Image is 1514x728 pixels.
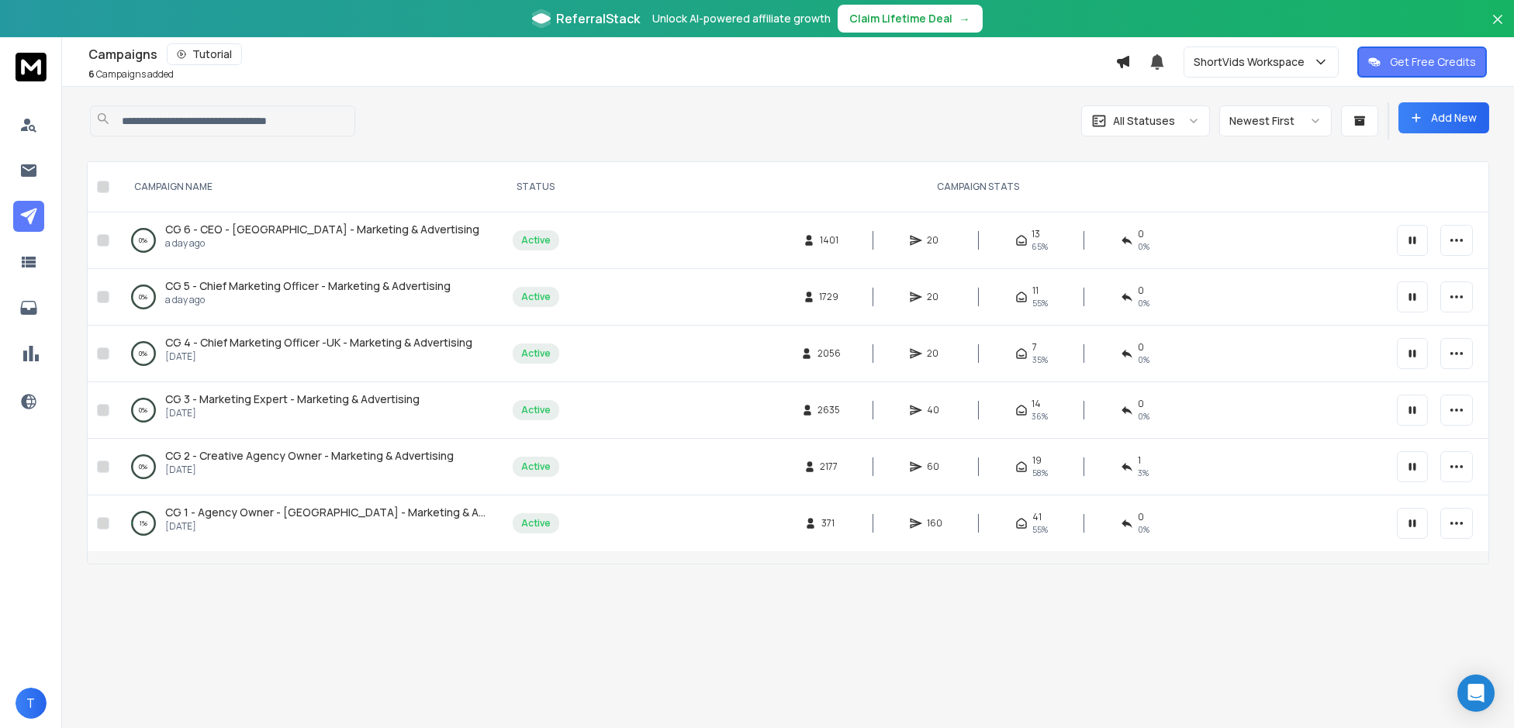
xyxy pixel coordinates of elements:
div: Active [521,347,551,360]
button: T [16,688,47,719]
span: 0 % [1138,354,1149,366]
td: 0%CG 3 - Marketing Expert - Marketing & Advertising[DATE] [116,382,503,439]
p: 1 % [140,516,147,531]
div: Campaigns [88,43,1115,65]
span: 0 [1138,511,1144,523]
th: CAMPAIGN STATS [569,162,1388,212]
button: Close banner [1488,9,1508,47]
span: 2177 [821,461,838,473]
span: 160 [927,517,942,530]
th: CAMPAIGN NAME [116,162,503,212]
span: 6 [88,67,95,81]
a: CG 3 - Marketing Expert - Marketing & Advertising [165,392,420,407]
span: 20 [927,347,942,360]
span: 55 % [1032,523,1048,536]
p: 0 % [140,233,148,248]
p: [DATE] [165,464,454,476]
span: CG 1 - Agency Owner - [GEOGRAPHIC_DATA] - Marketing & Advertising [165,505,531,519]
span: 41 [1032,511,1042,523]
p: a day ago [165,237,479,250]
span: 2056 [817,347,841,360]
button: Get Free Credits [1357,47,1487,78]
div: Open Intercom Messenger [1457,675,1495,712]
p: Unlock AI-powered affiliate growth [653,11,831,26]
p: Get Free Credits [1390,54,1476,70]
span: 35 % [1032,354,1048,366]
span: → [959,11,970,26]
td: 1%CG 1 - Agency Owner - [GEOGRAPHIC_DATA] - Marketing & Advertising[DATE] [116,495,503,552]
span: 65 % [1032,240,1049,253]
span: 2635 [818,404,841,416]
button: Claim Lifetime Deal→ [838,5,983,33]
span: ReferralStack [557,9,641,28]
span: 1401 [820,234,838,247]
span: CG 3 - Marketing Expert - Marketing & Advertising [165,392,420,406]
div: Active [521,404,551,416]
span: 0 [1138,341,1144,354]
div: Active [521,234,551,247]
th: STATUS [503,162,569,212]
span: 20 [927,234,942,247]
p: Campaigns added [88,68,174,81]
p: ShortVids Workspace [1194,54,1311,70]
p: 0 % [140,346,148,361]
td: 0%CG 5 - Chief Marketing Officer - Marketing & Advertisinga day ago [116,269,503,326]
div: Active [521,461,551,473]
a: CG 1 - Agency Owner - [GEOGRAPHIC_DATA] - Marketing & Advertising [165,505,488,520]
div: Active [521,291,551,303]
span: 0 % [1138,240,1149,253]
button: Newest First [1219,105,1332,136]
td: 0%CG 2 - Creative Agency Owner - Marketing & Advertising[DATE] [116,439,503,495]
p: [DATE] [165,520,488,533]
td: 0%CG 4 - Chief Marketing Officer -UK - Marketing & Advertising[DATE] [116,326,503,382]
span: 0 % [1138,297,1149,309]
span: 0 [1138,228,1144,240]
span: 55 % [1032,297,1048,309]
a: CG 5 - Chief Marketing Officer - Marketing & Advertising [165,278,451,294]
button: Add New [1398,102,1489,133]
span: 0 % [1138,410,1149,423]
span: 371 [821,517,837,530]
p: a day ago [165,294,451,306]
p: 0 % [140,459,148,474]
span: 0 [1138,398,1144,410]
span: 40 [927,404,942,416]
span: CG 2 - Creative Agency Owner - Marketing & Advertising [165,448,454,463]
a: CG 6 - CEO - [GEOGRAPHIC_DATA] - Marketing & Advertising [165,222,479,237]
span: CG 5 - Chief Marketing Officer - Marketing & Advertising [165,278,451,293]
span: 19 [1032,454,1042,467]
span: 60 [927,461,942,473]
span: 58 % [1032,467,1048,479]
p: All Statuses [1113,113,1175,129]
td: 0%CG 6 - CEO - [GEOGRAPHIC_DATA] - Marketing & Advertisinga day ago [116,212,503,269]
a: CG 4 - Chief Marketing Officer -UK - Marketing & Advertising [165,335,472,350]
a: CG 2 - Creative Agency Owner - Marketing & Advertising [165,448,454,464]
p: [DATE] [165,407,420,419]
span: 13 [1032,228,1041,240]
span: 7 [1032,341,1037,354]
span: 14 [1032,398,1042,410]
span: 36 % [1032,410,1049,423]
button: Tutorial [167,43,242,65]
div: Active [521,517,551,530]
p: 0 % [140,402,148,418]
span: 1 [1138,454,1141,467]
span: CG 4 - Chief Marketing Officer -UK - Marketing & Advertising [165,335,472,350]
span: 0 % [1138,523,1149,536]
p: 0 % [140,289,148,305]
span: 11 [1032,285,1039,297]
span: 1729 [820,291,839,303]
span: 3 % [1138,467,1149,479]
span: 0 [1138,285,1144,297]
p: [DATE] [165,350,472,363]
span: 20 [927,291,942,303]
